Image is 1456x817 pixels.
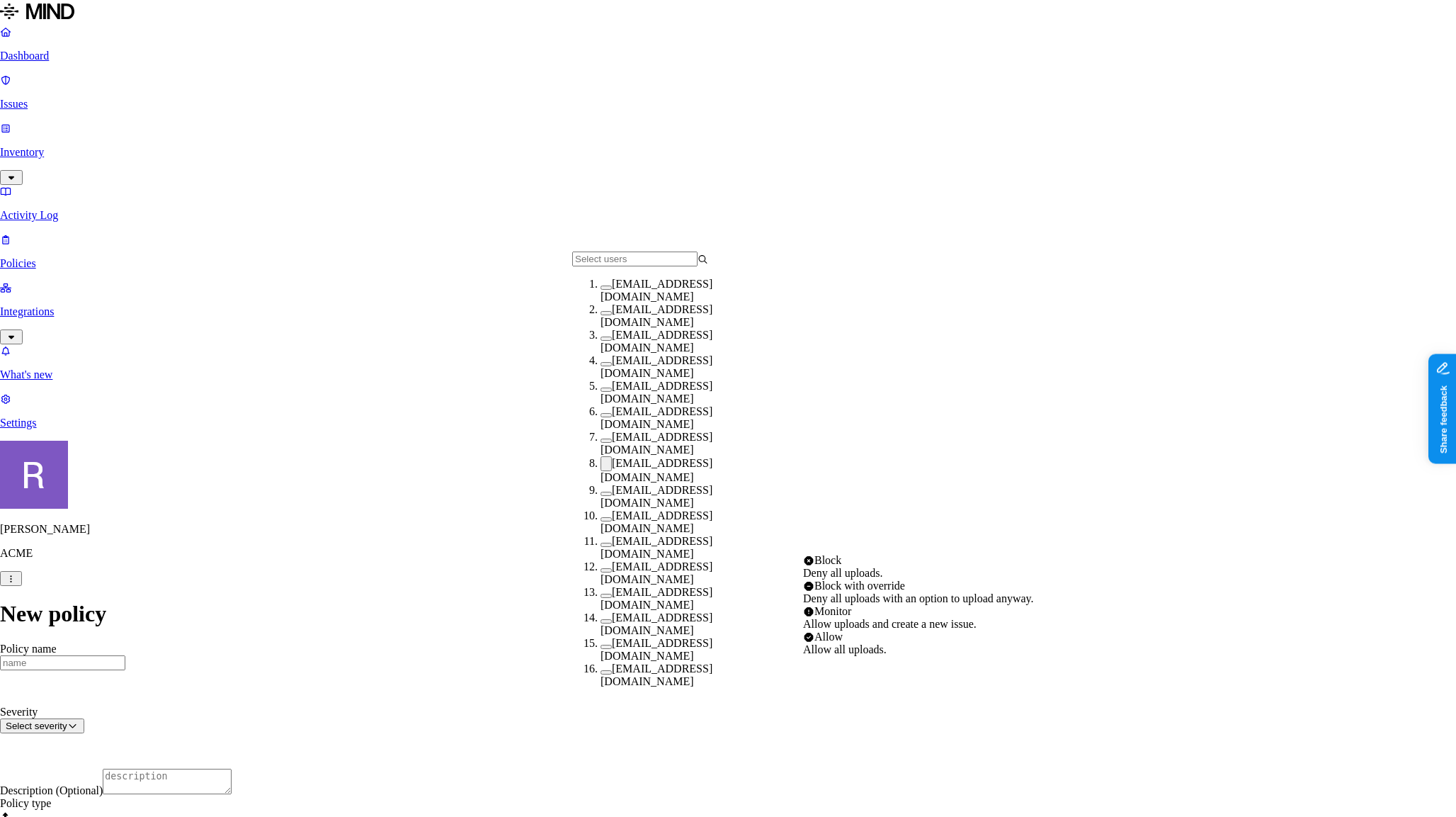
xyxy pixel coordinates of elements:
span: Monitor [814,605,851,617]
span: Deny all uploads. [803,567,882,579]
span: Allow uploads and create a new issue. [803,618,977,630]
span: Block with override [814,580,905,592]
span: Allow all uploads. [803,643,887,655]
span: Deny all uploads with an option to upload anyway. [803,592,1034,604]
span: Block [814,554,841,566]
span: Allow [814,631,843,643]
